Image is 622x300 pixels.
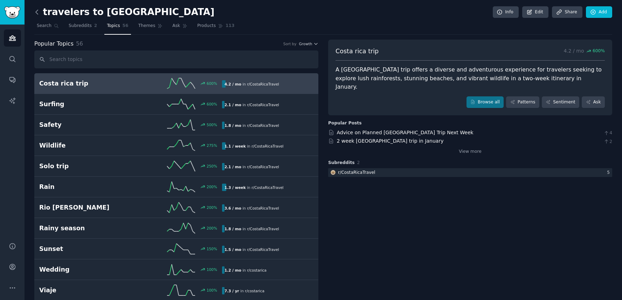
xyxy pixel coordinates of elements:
[564,47,605,56] p: 4.2 / mo
[104,20,131,35] a: Topics56
[76,40,83,47] span: 56
[195,20,237,35] a: Products113
[224,144,246,148] b: 1.1 / week
[247,268,267,272] span: r/ costarica
[39,121,131,129] h2: Safety
[107,23,120,29] span: Topics
[123,23,129,29] span: 56
[34,156,318,177] a: Solo trip250%2.1 / moin r/CostaRicaTravel
[224,247,241,252] b: 1.5 / mo
[34,7,214,18] h2: travelers to [GEOGRAPHIC_DATA]
[207,267,217,272] div: 100 %
[207,164,217,169] div: 250 %
[224,185,246,190] b: 1.3 / week
[552,6,582,18] a: Share
[299,41,312,46] span: Growth
[138,23,155,29] span: Themes
[357,160,360,165] span: 2
[224,289,239,293] b: 7.3 / yr
[34,115,318,135] a: Safety500%1.8 / moin r/CostaRicaTravel
[224,123,241,128] b: 1.8 / mo
[34,94,318,115] a: Surfing600%2.1 / moin r/CostaRicaTravel
[582,96,605,108] a: Ask
[222,122,282,129] div: in
[207,81,217,86] div: 600 %
[328,168,612,177] a: CostaRicaTravelr/CostaRicaTravel5
[337,138,444,144] a: 2 week [GEOGRAPHIC_DATA] trip in January
[222,287,267,294] div: in
[336,47,379,56] span: Costa rica trip
[247,82,279,86] span: r/ CostaRicaTravel
[94,23,97,29] span: 2
[39,141,131,150] h2: Wildlife
[222,266,269,274] div: in
[34,177,318,197] a: Rain200%1.3 / weekin r/CostaRicaTravel
[37,23,51,29] span: Search
[328,160,355,166] span: Subreddits
[247,103,279,107] span: r/ CostaRicaTravel
[39,245,131,253] h2: Sunset
[251,144,283,148] span: r/ CostaRicaTravel
[207,246,217,251] div: 150 %
[34,259,318,280] a: Wedding100%1.2 / moin r/costarica
[34,50,318,68] input: Search topics
[331,170,336,175] img: CostaRicaTravel
[224,82,241,86] b: 4.2 / mo
[34,239,318,259] a: Sunset150%1.5 / moin r/CostaRicaTravel
[222,184,286,191] div: in
[222,163,282,170] div: in
[607,170,612,176] div: 5
[522,6,548,18] a: Edit
[222,204,282,212] div: in
[586,6,612,18] a: Add
[197,23,216,29] span: Products
[466,96,504,108] a: Browse all
[34,197,318,218] a: Rio [PERSON_NAME]200%3.6 / moin r/CostaRicaTravel
[34,20,61,35] a: Search
[69,23,92,29] span: Subreddits
[542,96,579,108] a: Sentiment
[39,79,131,88] h2: Costa rica trip
[299,41,318,46] button: Growth
[207,205,217,210] div: 200 %
[603,130,612,136] span: 4
[222,246,282,253] div: in
[39,203,131,212] h2: Rio [PERSON_NAME]
[222,142,286,150] div: in
[247,206,279,210] span: r/ CostaRicaTravel
[224,268,241,272] b: 1.2 / mo
[245,289,264,293] span: r/ costarica
[39,162,131,171] h2: Solo trip
[224,206,241,210] b: 3.6 / mo
[66,20,99,35] a: Subreddits2
[136,20,165,35] a: Themes
[593,48,605,54] span: 600 %
[4,6,20,19] img: GummySearch logo
[39,100,131,109] h2: Surfing
[251,185,283,190] span: r/ CostaRicaTravel
[603,139,612,145] span: 2
[170,20,190,35] a: Ask
[247,165,279,169] span: r/ CostaRicaTravel
[207,288,217,293] div: 100 %
[222,225,282,232] div: in
[493,6,519,18] a: Info
[224,165,241,169] b: 2.1 / mo
[222,80,282,88] div: in
[207,143,217,148] div: 275 %
[39,265,131,274] h2: Wedding
[39,183,131,191] h2: Rain
[247,247,279,252] span: r/ CostaRicaTravel
[207,184,217,189] div: 200 %
[207,102,217,107] div: 600 %
[224,227,241,231] b: 1.8 / mo
[283,41,297,46] div: Sort by
[226,23,235,29] span: 113
[34,135,318,156] a: Wildlife275%1.1 / weekin r/CostaRicaTravel
[39,224,131,233] h2: Rainy season
[34,73,318,94] a: Costa rica trip600%4.2 / moin r/CostaRicaTravel
[247,123,279,128] span: r/ CostaRicaTravel
[222,101,282,108] div: in
[328,120,362,127] div: Popular Posts
[338,170,375,176] div: r/ CostaRicaTravel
